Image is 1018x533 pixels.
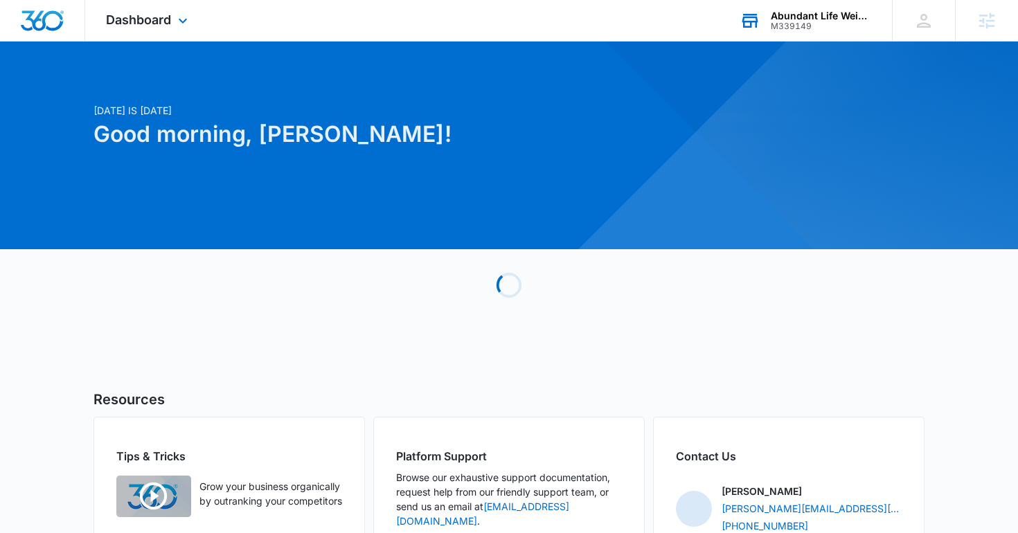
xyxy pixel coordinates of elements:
[93,103,642,118] p: [DATE] is [DATE]
[116,448,342,464] h2: Tips & Tricks
[93,118,642,151] h1: Good morning, [PERSON_NAME]!
[396,448,622,464] h2: Platform Support
[676,448,902,464] h2: Contact Us
[396,470,622,528] p: Browse our exhaustive support documentation, request help from our friendly support team, or send...
[722,484,802,498] p: [PERSON_NAME]
[771,10,872,21] div: account name
[722,501,902,516] a: [PERSON_NAME][EMAIL_ADDRESS][PERSON_NAME][DOMAIN_NAME]
[116,476,191,517] img: Quick Overview Video
[106,12,171,27] span: Dashboard
[199,479,342,508] p: Grow your business organically by outranking your competitors
[722,518,808,533] a: [PHONE_NUMBER]
[93,389,925,410] h5: Resources
[771,21,872,31] div: account id
[676,491,712,527] img: Danielle Billington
